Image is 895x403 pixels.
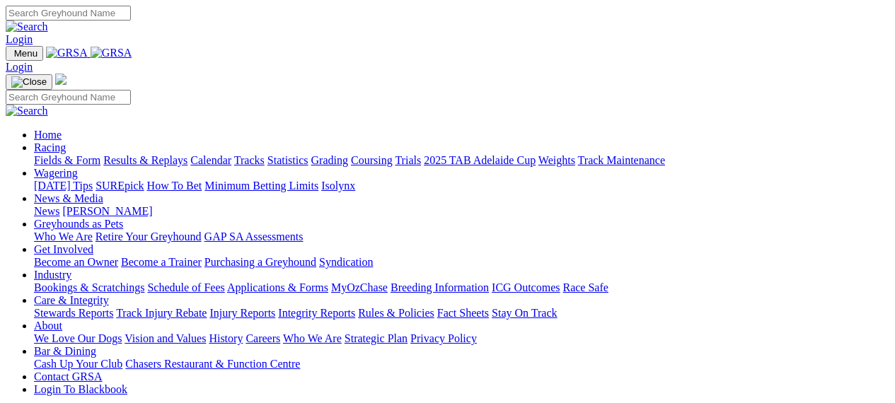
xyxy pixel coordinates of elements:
[96,230,202,243] a: Retire Your Greyhound
[46,47,88,59] img: GRSA
[34,180,889,192] div: Wagering
[6,74,52,90] button: Toggle navigation
[34,141,66,153] a: Racing
[283,332,342,344] a: Who We Are
[492,307,557,319] a: Stay On Track
[424,154,536,166] a: 2025 TAB Adelaide Cup
[34,281,889,294] div: Industry
[34,243,93,255] a: Get Involved
[204,256,316,268] a: Purchasing a Greyhound
[34,205,59,217] a: News
[6,21,48,33] img: Search
[204,180,318,192] a: Minimum Betting Limits
[6,105,48,117] img: Search
[34,358,889,370] div: Bar & Dining
[391,281,489,293] a: Breeding Information
[6,33,33,45] a: Login
[345,332,408,344] a: Strategic Plan
[204,230,304,243] a: GAP SA Assessments
[321,180,355,192] a: Isolynx
[34,129,62,141] a: Home
[34,256,118,268] a: Become an Owner
[538,154,575,166] a: Weights
[34,383,127,395] a: Login To Blackbook
[34,230,93,243] a: Who We Are
[209,307,275,319] a: Injury Reports
[34,218,123,230] a: Greyhounds as Pets
[11,76,47,88] img: Close
[6,61,33,73] a: Login
[62,205,152,217] a: [PERSON_NAME]
[492,281,560,293] a: ICG Outcomes
[227,281,328,293] a: Applications & Forms
[14,48,37,59] span: Menu
[34,192,103,204] a: News & Media
[34,205,889,218] div: News & Media
[34,230,889,243] div: Greyhounds as Pets
[190,154,231,166] a: Calendar
[34,345,96,357] a: Bar & Dining
[34,307,889,320] div: Care & Integrity
[55,74,67,85] img: logo-grsa-white.png
[91,47,132,59] img: GRSA
[278,307,355,319] a: Integrity Reports
[437,307,489,319] a: Fact Sheets
[34,167,78,179] a: Wagering
[34,180,93,192] a: [DATE] Tips
[103,154,187,166] a: Results & Replays
[116,307,207,319] a: Track Injury Rebate
[578,154,665,166] a: Track Maintenance
[125,332,206,344] a: Vision and Values
[34,154,889,167] div: Racing
[6,46,43,61] button: Toggle navigation
[311,154,348,166] a: Grading
[246,332,280,344] a: Careers
[147,180,202,192] a: How To Bet
[34,256,889,269] div: Get Involved
[209,332,243,344] a: History
[6,6,131,21] input: Search
[395,154,421,166] a: Trials
[34,332,889,345] div: About
[34,307,113,319] a: Stewards Reports
[331,281,388,293] a: MyOzChase
[34,281,144,293] a: Bookings & Scratchings
[319,256,373,268] a: Syndication
[267,154,308,166] a: Statistics
[234,154,265,166] a: Tracks
[96,180,144,192] a: SUREpick
[125,358,300,370] a: Chasers Restaurant & Function Centre
[34,294,109,306] a: Care & Integrity
[34,332,122,344] a: We Love Our Dogs
[34,370,102,382] a: Contact GRSA
[147,281,224,293] a: Schedule of Fees
[358,307,434,319] a: Rules & Policies
[410,332,477,344] a: Privacy Policy
[6,90,131,105] input: Search
[34,269,71,281] a: Industry
[351,154,393,166] a: Coursing
[34,358,122,370] a: Cash Up Your Club
[121,256,202,268] a: Become a Trainer
[34,154,100,166] a: Fields & Form
[34,320,62,332] a: About
[562,281,608,293] a: Race Safe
